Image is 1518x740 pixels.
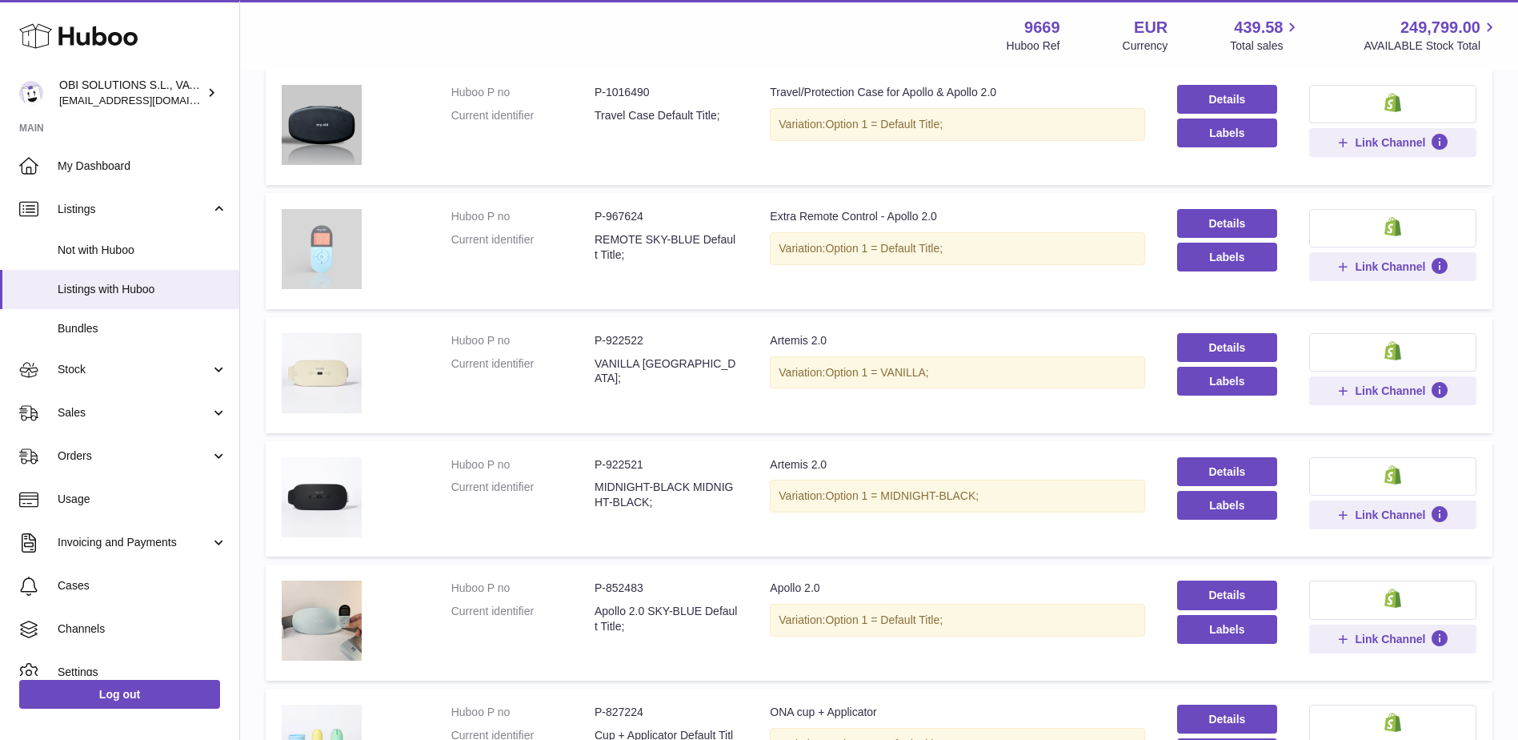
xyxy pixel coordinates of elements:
span: Link Channel [1355,508,1425,522]
dd: P-922521 [595,457,738,473]
img: Artemis 2.0 [282,457,362,537]
div: Extra Remote Control - Apollo 2.0 [770,209,1145,224]
button: Link Channel [1309,625,1476,654]
span: Cases [58,578,227,593]
div: Variation: [770,232,1145,265]
span: Invoicing and Payments [58,535,210,550]
dt: Huboo P no [451,209,595,224]
dt: Huboo P no [451,333,595,348]
dt: Huboo P no [451,85,595,100]
span: Option 1 = VANILLA; [825,366,928,379]
dd: REMOTE SKY-BLUE Default Title; [595,232,738,263]
img: shopify-small.png [1384,713,1401,732]
span: 249,799.00 [1400,17,1480,38]
a: Details [1177,209,1277,238]
img: shopify-small.png [1384,341,1401,360]
button: Link Channel [1309,501,1476,529]
span: Usage [58,492,227,507]
dd: Apollo 2.0 SKY-BLUE Default Title; [595,604,738,634]
img: shopify-small.png [1384,589,1401,608]
a: 249,799.00 AVAILABLE Stock Total [1364,17,1499,54]
dd: MIDNIGHT-BLACK MIDNIGHT-BLACK; [595,480,738,510]
div: Apollo 2.0 [770,581,1145,596]
strong: EUR [1134,17,1168,38]
div: Artemis 2.0 [770,457,1145,473]
a: 439.58 Total sales [1230,17,1301,54]
dt: Huboo P no [451,457,595,473]
img: shopify-small.png [1384,217,1401,236]
dt: Huboo P no [451,705,595,720]
span: Orders [58,448,210,464]
a: Details [1177,85,1277,114]
button: Link Channel [1309,128,1476,157]
span: Link Channel [1355,259,1425,274]
img: Apollo 2.0 [282,581,362,661]
div: ONA cup + Applicator [770,705,1145,720]
dt: Current identifier [451,356,595,387]
span: [EMAIL_ADDRESS][DOMAIN_NAME] [59,94,235,107]
a: Details [1177,457,1277,486]
button: Link Channel [1309,376,1476,405]
dd: P-852483 [595,581,738,596]
span: Bundles [58,321,227,336]
a: Details [1177,705,1277,734]
dd: P-827224 [595,705,738,720]
img: shopify-small.png [1384,93,1401,112]
span: Option 1 = MIDNIGHT-BLACK; [825,489,979,502]
a: Log out [19,680,220,709]
span: Link Channel [1355,632,1425,646]
dt: Current identifier [451,232,595,263]
dt: Current identifier [451,480,595,510]
dt: Current identifier [451,604,595,634]
button: Labels [1177,491,1277,520]
span: Listings with Huboo [58,282,227,297]
span: Option 1 = Default Title; [825,242,943,255]
div: OBI SOLUTIONS S.L., VAT: B70911078 [59,78,203,108]
button: Link Channel [1309,252,1476,281]
a: Details [1177,333,1277,362]
span: Not with Huboo [58,243,227,258]
span: Stock [58,362,210,377]
button: Labels [1177,367,1277,396]
div: Huboo Ref [1007,38,1060,54]
img: internalAdmin-9669@internal.huboo.com [19,81,43,105]
span: Option 1 = Default Title; [825,613,943,626]
button: Labels [1177,615,1277,644]
button: Labels [1177,243,1277,271]
span: Sales [58,405,210,420]
span: Channels [58,621,227,637]
dt: Huboo P no [451,581,595,596]
div: Travel/Protection Case for Apollo & Apollo 2.0 [770,85,1145,100]
dd: Travel Case Default Title; [595,108,738,123]
img: Travel/Protection Case for Apollo & Apollo 2.0 [282,85,362,165]
a: Details [1177,581,1277,609]
span: AVAILABLE Stock Total [1364,38,1499,54]
div: Variation: [770,604,1145,637]
span: Listings [58,202,210,217]
dd: P-967624 [595,209,738,224]
img: Extra Remote Control - Apollo 2.0 [282,209,362,289]
dd: P-922522 [595,333,738,348]
dd: VANILLA [GEOGRAPHIC_DATA]; [595,356,738,387]
img: Artemis 2.0 [282,333,362,413]
span: Settings [58,665,227,680]
dd: P-1016490 [595,85,738,100]
button: Labels [1177,119,1277,147]
span: 439.58 [1234,17,1283,38]
span: Total sales [1230,38,1301,54]
dt: Current identifier [451,108,595,123]
div: Variation: [770,480,1145,513]
span: Link Channel [1355,384,1425,398]
strong: 9669 [1024,17,1060,38]
span: My Dashboard [58,159,227,174]
div: Variation: [770,356,1145,389]
span: Link Channel [1355,135,1425,150]
div: Variation: [770,108,1145,141]
div: Artemis 2.0 [770,333,1145,348]
span: Option 1 = Default Title; [825,118,943,131]
div: Currency [1123,38,1168,54]
img: shopify-small.png [1384,465,1401,485]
